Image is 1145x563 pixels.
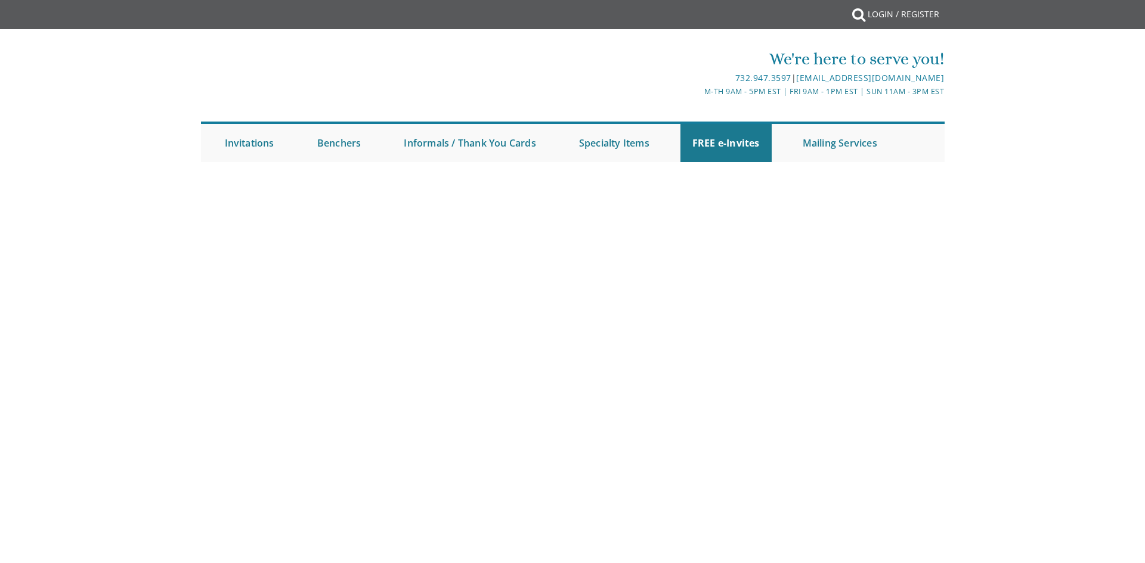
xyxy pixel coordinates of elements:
a: Informals / Thank You Cards [392,124,547,162]
a: [EMAIL_ADDRESS][DOMAIN_NAME] [796,72,944,83]
div: We're here to serve you! [449,47,944,71]
a: Invitations [213,124,286,162]
div: | [449,71,944,85]
div: M-Th 9am - 5pm EST | Fri 9am - 1pm EST | Sun 11am - 3pm EST [449,85,944,98]
a: Mailing Services [791,124,889,162]
a: 732.947.3597 [735,72,791,83]
a: Benchers [305,124,373,162]
a: FREE e-Invites [680,124,772,162]
a: Specialty Items [567,124,661,162]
